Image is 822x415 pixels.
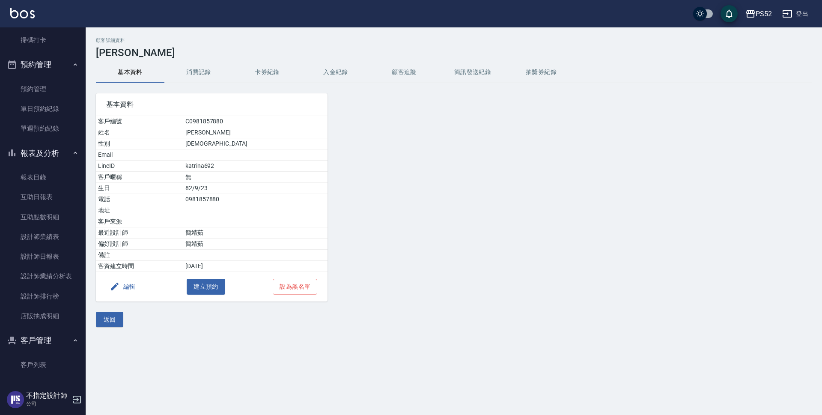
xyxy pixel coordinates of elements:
td: 客戶暱稱 [96,172,183,183]
a: 掃碼打卡 [3,30,82,50]
a: 店販抽成明細 [3,306,82,326]
button: 顧客追蹤 [370,62,438,83]
img: Logo [10,8,35,18]
td: 無 [183,172,328,183]
button: 登出 [779,6,812,22]
button: 預約管理 [3,54,82,76]
td: 地址 [96,205,183,216]
td: 客資建立時間 [96,261,183,272]
button: 設為黑名單 [273,279,317,295]
a: 設計師業績表 [3,227,82,247]
button: 客戶管理 [3,329,82,352]
td: 生日 [96,183,183,194]
button: 卡券紀錄 [233,62,301,83]
button: 行銷工具 [3,378,82,400]
td: C0981857880 [183,116,328,127]
a: 設計師排行榜 [3,287,82,306]
button: 報表及分析 [3,142,82,164]
img: Person [7,391,24,408]
button: 返回 [96,312,123,328]
a: 設計師業績分析表 [3,266,82,286]
a: 設計師日報表 [3,247,82,266]
button: 消費記錄 [164,62,233,83]
a: 報表目錄 [3,167,82,187]
a: 單日預約紀錄 [3,99,82,119]
button: PS52 [742,5,775,23]
td: [DEMOGRAPHIC_DATA] [183,138,328,149]
p: 公司 [26,400,70,408]
td: 簡靖茹 [183,239,328,250]
td: 0981857880 [183,194,328,205]
h5: 不指定設計師 [26,391,70,400]
a: 預約管理 [3,79,82,99]
a: 客戶列表 [3,355,82,375]
td: [DATE] [183,261,328,272]
h2: 顧客詳細資料 [96,38,812,43]
button: 基本資料 [96,62,164,83]
button: 編輯 [106,279,139,295]
h3: [PERSON_NAME] [96,47,812,59]
td: [PERSON_NAME] [183,127,328,138]
td: 備註 [96,250,183,261]
a: 單週預約紀錄 [3,119,82,138]
button: 抽獎券紀錄 [507,62,575,83]
div: PS52 [756,9,772,19]
a: 互助日報表 [3,187,82,207]
td: 客戶編號 [96,116,183,127]
td: LineID [96,161,183,172]
td: Email [96,149,183,161]
td: 電話 [96,194,183,205]
td: 客戶來源 [96,216,183,227]
button: save [721,5,738,22]
td: 82/9/23 [183,183,328,194]
button: 簡訊發送紀錄 [438,62,507,83]
span: 基本資料 [106,100,317,109]
td: 簡靖茹 [183,227,328,239]
td: 偏好設計師 [96,239,183,250]
button: 入金紀錄 [301,62,370,83]
td: katrina692 [183,161,328,172]
button: 建立預約 [187,279,225,295]
a: 互助點數明細 [3,207,82,227]
td: 性別 [96,138,183,149]
td: 姓名 [96,127,183,138]
td: 最近設計師 [96,227,183,239]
